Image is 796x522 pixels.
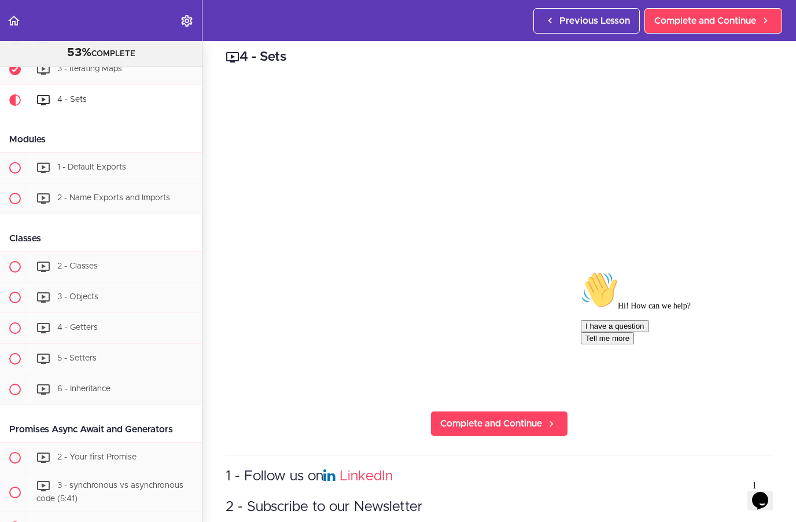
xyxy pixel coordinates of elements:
[57,354,97,362] span: 5 - Setters
[5,5,213,78] div: 👋Hi! How can we help?I have a questionTell me more
[440,417,542,431] span: Complete and Continue
[576,267,784,470] iframe: chat widget
[57,293,98,301] span: 3 - Objects
[57,262,98,270] span: 2 - Classes
[14,46,187,61] div: COMPLETE
[5,53,73,65] button: I have a question
[67,47,91,58] span: 53%
[533,8,640,34] a: Previous Lesson
[180,14,194,28] svg: Settings Menu
[644,8,782,34] a: Complete and Continue
[430,411,568,436] a: Complete and Continue
[226,47,773,67] h2: 4 - Sets
[57,453,137,461] span: 2 - Your first Promise
[36,481,183,503] span: 3 - synchronous vs asynchronous code (5:41)
[559,14,630,28] span: Previous Lesson
[5,35,115,43] span: Hi! How can we help?
[340,469,393,483] a: LinkedIn
[654,14,756,28] span: Complete and Continue
[57,65,122,73] span: 3 - Iterating Maps
[226,467,773,486] h3: 1 - Follow us on
[57,324,98,332] span: 4 - Getters
[747,476,784,510] iframe: chat widget
[57,95,87,104] span: 4 - Sets
[57,194,170,202] span: 2 - Name Exports and Imports
[57,385,110,393] span: 6 - Inheritance
[57,163,126,171] span: 1 - Default Exports
[5,65,58,78] button: Tell me more
[7,14,21,28] svg: Back to course curriculum
[5,5,42,42] img: :wave:
[226,498,773,517] h3: 2 - Subscribe to our Newsletter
